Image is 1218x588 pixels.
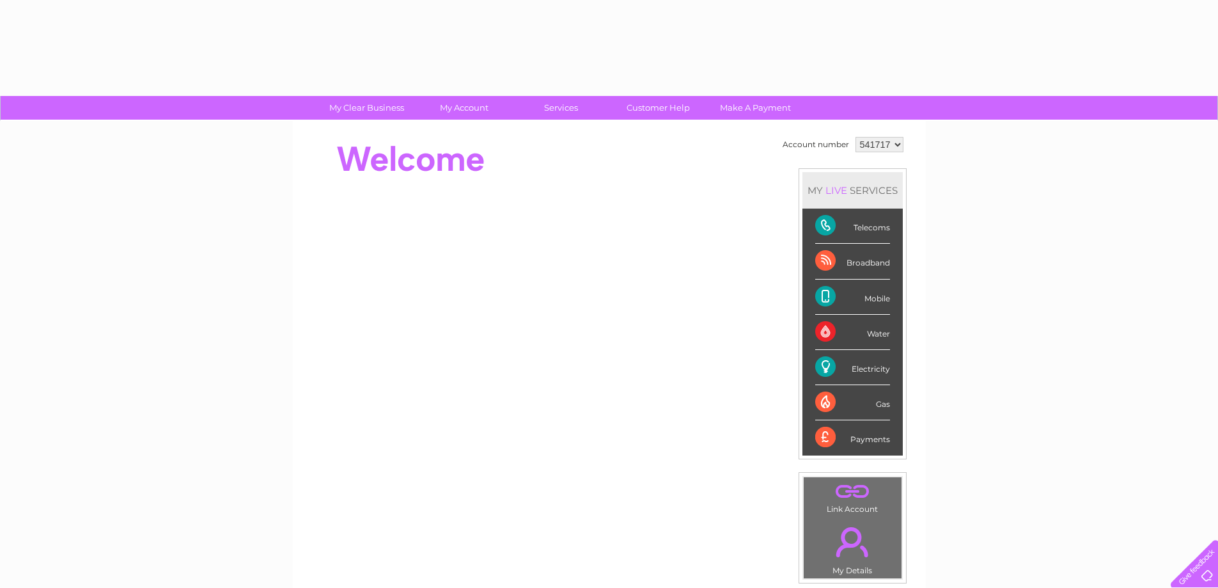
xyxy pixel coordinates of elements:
[815,209,890,244] div: Telecoms
[823,184,850,196] div: LIVE
[779,134,852,155] td: Account number
[815,280,890,315] div: Mobile
[815,315,890,350] div: Water
[815,244,890,279] div: Broadband
[815,385,890,420] div: Gas
[703,96,808,120] a: Make A Payment
[411,96,517,120] a: My Account
[508,96,614,120] a: Services
[815,420,890,455] div: Payments
[314,96,419,120] a: My Clear Business
[807,520,898,564] a: .
[803,516,902,579] td: My Details
[802,172,903,209] div: MY SERVICES
[803,477,902,517] td: Link Account
[815,350,890,385] div: Electricity
[807,481,898,503] a: .
[605,96,711,120] a: Customer Help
